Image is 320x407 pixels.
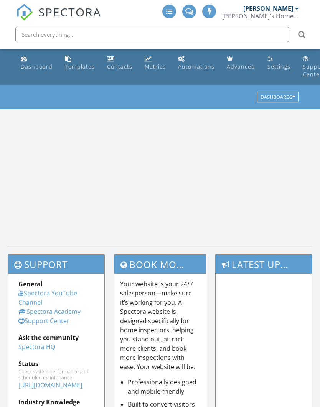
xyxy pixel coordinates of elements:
div: Templates [65,63,95,70]
h3: Latest Updates [216,255,312,274]
h3: Book More Inspections [114,255,206,274]
a: Templates [62,52,98,74]
div: Status [18,359,94,368]
img: The Best Home Inspection Software - Spectora [16,4,33,21]
p: Your website is your 24/7 salesperson—make sure it’s working for you. A Spectora website is desig... [120,279,200,371]
a: SPECTORA [16,10,101,26]
a: [URL][DOMAIN_NAME] [18,381,82,389]
li: Professionally designed and mobile-friendly [128,377,200,396]
div: Industry Knowledge [18,397,94,407]
a: Automations (Basic) [175,52,218,74]
a: Spectora YouTube Channel [18,289,77,307]
a: Metrics [142,52,169,74]
button: Dashboards [257,92,299,103]
div: Settings [267,63,290,70]
a: Spectora HQ [18,343,55,351]
a: Dashboard [18,52,56,74]
strong: General [18,280,43,288]
a: Advanced [224,52,258,74]
div: Check system performance and scheduled maintenance. [18,368,94,381]
div: Metrics [145,63,166,70]
div: Steve's Home Inspection Services [222,12,299,20]
div: Contacts [107,63,132,70]
input: Search everything... [15,27,289,42]
a: Settings [264,52,294,74]
div: Dashboards [261,95,295,100]
span: SPECTORA [38,4,101,20]
div: Ask the community [18,333,94,342]
a: Contacts [104,52,135,74]
div: [PERSON_NAME] [243,5,293,12]
a: Spectora Academy [18,307,81,316]
a: Support Center [18,317,69,325]
div: Dashboard [21,63,53,70]
div: Advanced [227,63,255,70]
h3: Support [8,255,104,274]
div: Automations [178,63,214,70]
